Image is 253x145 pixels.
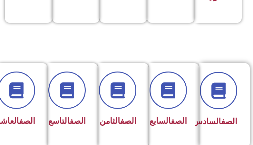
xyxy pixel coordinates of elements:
a: الصف [70,116,86,126]
span: الثامن [100,116,136,126]
span: السابع [150,116,187,126]
span: السادس [193,117,237,126]
a: الصف [120,116,136,126]
a: الصف [171,116,187,126]
a: الصف [19,116,35,126]
span: التاسع [48,116,86,126]
a: الصف [221,117,237,126]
